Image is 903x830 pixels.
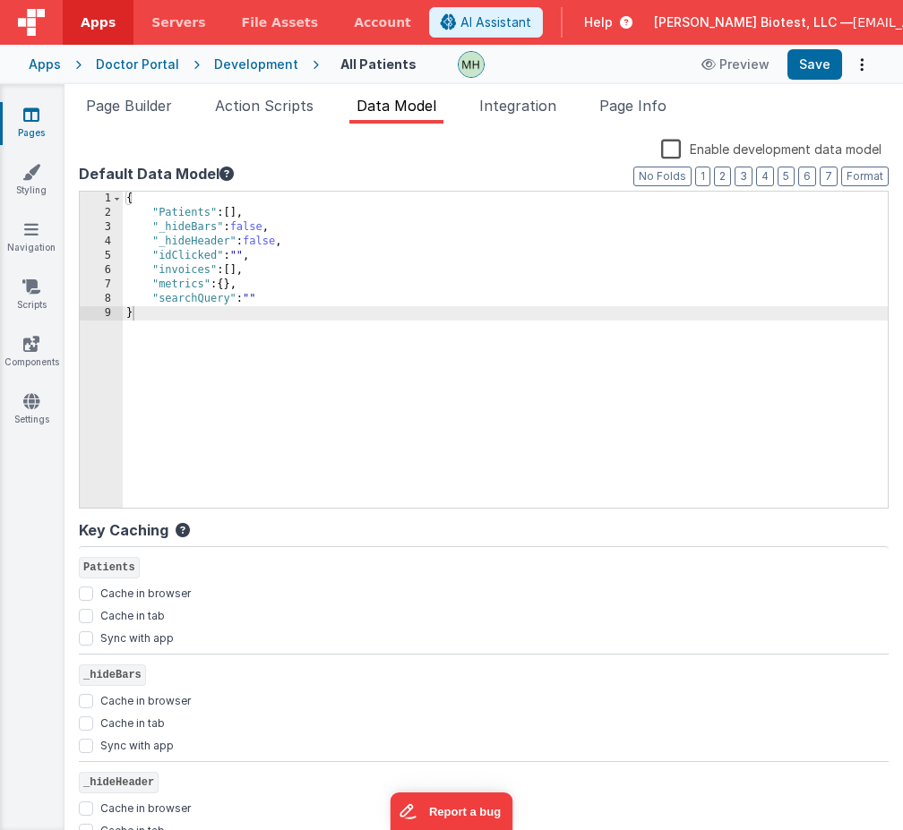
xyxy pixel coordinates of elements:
[80,263,123,278] div: 6
[80,306,123,321] div: 9
[100,628,174,646] label: Sync with app
[459,52,484,77] img: 4a001aa0ba5abbd196798caa8a1bcb60
[357,97,436,115] span: Data Model
[242,13,319,31] span: File Assets
[151,13,205,31] span: Servers
[81,13,116,31] span: Apps
[100,605,165,623] label: Cache in tab
[849,52,874,77] button: Options
[79,163,234,184] button: Default Data Model
[79,523,168,539] h4: Key Caching
[80,220,123,235] div: 3
[80,192,123,206] div: 1
[798,167,816,186] button: 6
[80,278,123,292] div: 7
[584,13,613,31] span: Help
[695,167,710,186] button: 1
[841,167,889,186] button: Format
[80,292,123,306] div: 8
[778,167,795,186] button: 5
[460,13,531,31] span: AI Assistant
[79,772,159,793] span: _hideHeader
[661,138,881,158] label: Enable development data model
[787,49,842,80] button: Save
[429,7,543,38] button: AI Assistant
[96,56,179,73] div: Doctor Portal
[479,97,556,115] span: Integration
[100,583,191,601] label: Cache in browser
[633,167,692,186] button: No Folds
[79,557,140,578] span: Patients
[691,50,780,79] button: Preview
[80,206,123,220] div: 2
[29,56,61,73] div: Apps
[100,798,191,816] label: Cache in browser
[214,56,298,73] div: Development
[756,167,774,186] button: 4
[820,167,838,186] button: 7
[340,57,417,71] h4: All Patients
[714,167,731,186] button: 2
[735,167,752,186] button: 3
[100,735,174,753] label: Sync with app
[100,713,165,731] label: Cache in tab
[86,97,172,115] span: Page Builder
[391,792,513,830] iframe: Marker.io feedback button
[100,690,191,708] label: Cache in browser
[80,249,123,263] div: 5
[215,97,314,115] span: Action Scripts
[80,235,123,249] div: 4
[599,97,666,115] span: Page Info
[79,664,146,686] span: _hideBars
[654,13,853,31] span: [PERSON_NAME] Biotest, LLC —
